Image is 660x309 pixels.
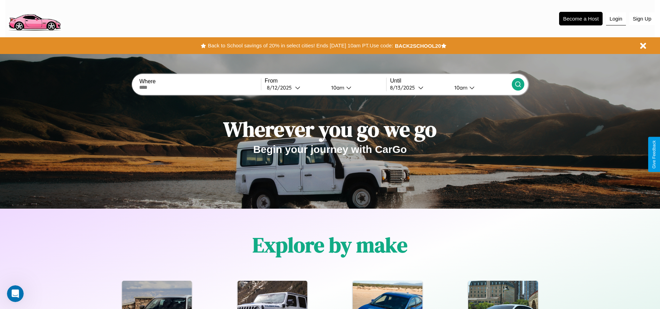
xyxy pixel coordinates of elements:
button: 10am [449,84,512,91]
iframe: Intercom live chat [7,285,24,302]
button: Sign Up [629,12,655,25]
label: Where [139,78,261,85]
b: BACK2SCHOOL20 [395,43,441,49]
button: Become a Host [559,12,603,25]
button: Login [606,12,626,25]
div: 10am [451,84,469,91]
div: Give Feedback [652,140,657,169]
label: Until [390,78,511,84]
div: 10am [328,84,346,91]
button: 10am [326,84,387,91]
button: Back to School savings of 20% in select cities! Ends [DATE] 10am PT.Use code: [206,41,395,51]
div: 8 / 12 / 2025 [267,84,295,91]
div: 8 / 13 / 2025 [390,84,418,91]
img: logo [5,3,64,32]
button: 8/12/2025 [265,84,326,91]
h1: Explore by make [253,231,407,259]
label: From [265,78,386,84]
